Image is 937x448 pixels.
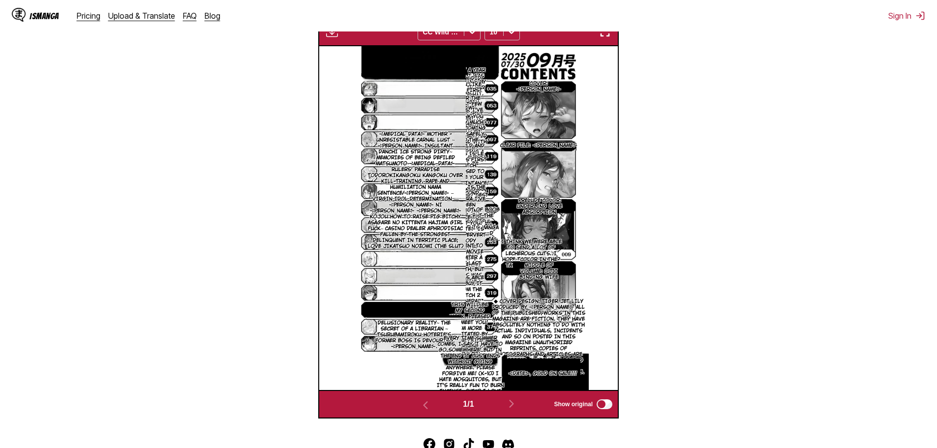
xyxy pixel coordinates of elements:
[420,399,431,411] img: Previous page
[597,399,612,409] input: Show original
[12,8,26,22] img: IsManga Logo
[12,8,77,24] a: IsManga LogoIsManga
[554,401,593,408] span: Show original
[451,74,488,137] p: How did you like the first full-length lewd apartment complex? I hope it's well read.
[507,369,579,379] p: [DATE], gold on sale!!!
[451,241,488,310] p: I went to the movie theater a lot last month, but this was my first time seeing it more than ten ...
[513,196,567,217] p: Prelude Color: Underling Love Absorption
[108,11,175,21] a: Upload & Translate
[450,212,488,287] p: Nice to meet you! [DATE] is the Pervert Body [DATE] Festival, and I recently started attending a ...
[915,11,925,21] img: Sign out
[888,11,925,21] button: Sign In
[348,46,589,390] img: Manga Panel
[447,149,491,218] p: This is Le Club's first match. Pleased to make your acquaintance! I am Kugara, the very best j-ma...
[434,333,507,408] p: Every time summer comes, I say 'I have to go somewhere' but in the end it just ends without going...
[436,205,502,244] p: I drew a lot of boob swaying, but the most beautiful thing in this manga is Hiu-kun's old [DEMOGR...
[450,182,488,234] p: This is the second Enkura I've been waiting for! Pleased to meet you.
[599,26,611,38] img: Enter fullscreen
[506,398,517,410] img: Next page
[451,112,488,204] p: Thank you very much for coming out safely to the world and holding a talk event! I'll be doing my...
[450,273,488,312] p: I was able to buy it from the Witch 2 general store!
[463,400,474,409] span: 1 / 1
[448,300,492,369] p: This will be my second work..Pleased to meet you! I'm more irritated by the price increase of ins...
[205,11,220,21] a: Blog
[451,65,488,111] p: Just a year ago, I was drawing my mom in her swimsuit. Maybe she likes it?
[499,237,564,270] p: I think we were able to send a lot of lecherous cuts..I hope they suit your tastes, everyone!
[365,129,466,251] p: [MEDICAL_DATA] Mother - Unresistable Carnal Lust ~ [PERSON_NAME] Insultant Danchi ICE Strong Dirt...
[513,255,565,282] p: Color in the middle of volume: Ojii Binding Wife
[30,11,59,21] div: IsManga
[507,79,571,94] p: Cover: [PERSON_NAME]
[326,26,338,38] img: Download translated images
[77,11,100,21] a: Pricing
[489,297,588,377] p: ◆ Cover Design: TIGER JET LILY Produced by [PERSON_NAME] All of the published works in this magaz...
[367,318,462,352] p: Delusionary reality~ The secret of a librarian ~ Tsurubamiroku Hoterie's former boss is devouring...
[183,11,197,21] a: FAQ
[451,93,488,150] p: For the past few days, I've had a mysterious rash and fainted in agony from itchiness.
[498,141,579,150] p: Clear File: [PERSON_NAME]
